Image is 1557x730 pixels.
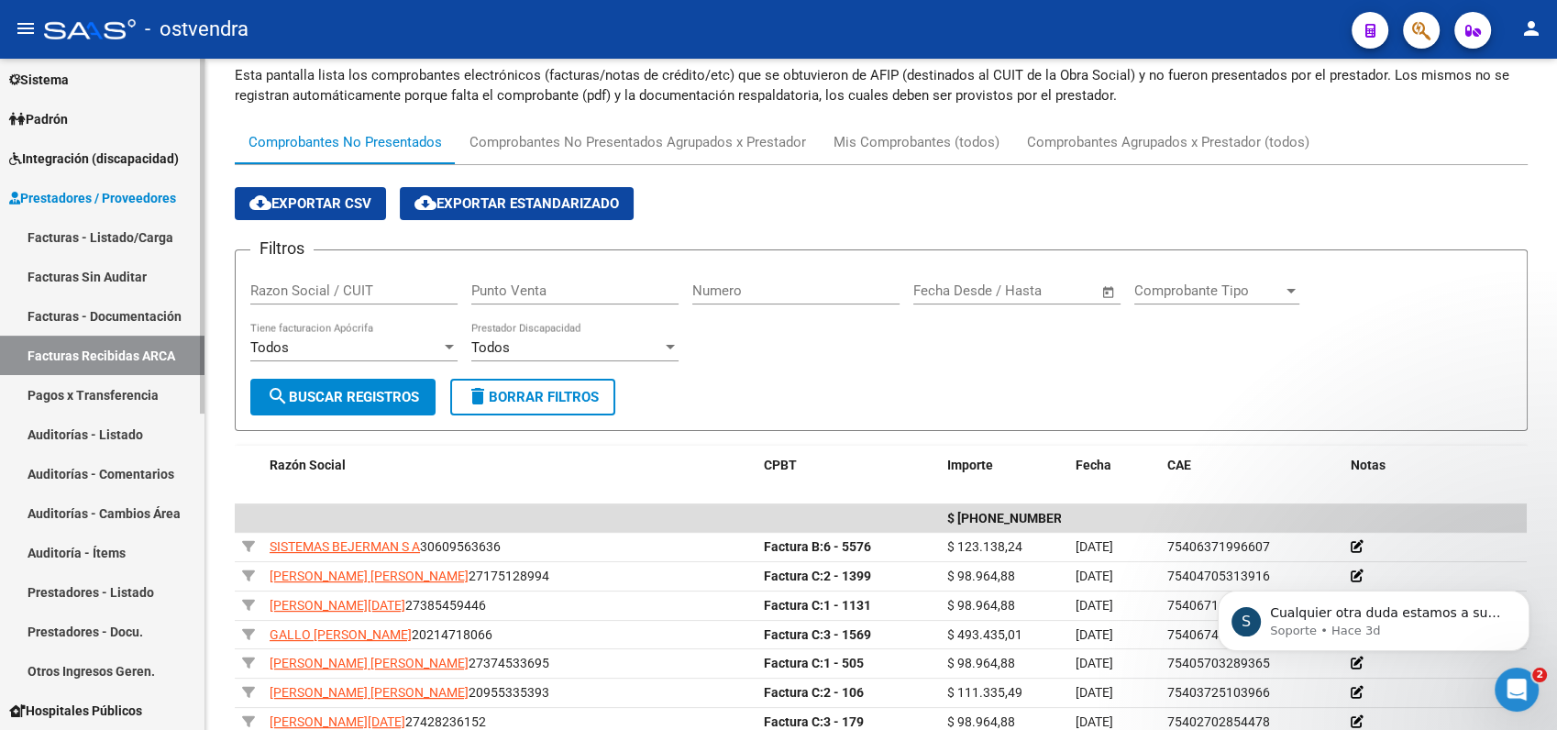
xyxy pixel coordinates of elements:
[270,682,749,703] div: 20955335393
[52,14,82,43] img: Profile image for Fin
[764,656,823,670] span: Factura C:
[15,194,352,194] div: New messages divider
[267,389,419,405] span: Buscar Registros
[15,359,301,436] div: Buenos dias, Muchas gracias por comunicarse con el soporte técnico de la plataforma.
[756,446,940,485] datatable-header-cell: CPBT
[270,653,749,674] div: 27374533695
[270,627,412,642] span: GALLO [PERSON_NAME]
[270,458,346,472] span: Razón Social
[764,656,864,670] strong: 1 - 505
[450,379,615,415] button: Borrar Filtros
[469,132,806,152] div: Comprobantes No Presentados Agrupados x Prestador
[87,590,102,604] button: Selector de gif
[1167,685,1270,700] span: 75403725103966
[764,539,823,554] span: Factura B:
[1076,598,1113,613] span: [DATE]
[1532,668,1547,682] span: 2
[248,132,442,152] div: Comprobantes No Presentados
[270,625,749,646] div: 20214718066
[29,448,286,520] div: Vemos que ya hay un ticket en analisis por su consulta, por lo que el área de sistemas se encuent...
[471,339,510,356] span: Todos
[467,389,599,405] span: Borrar Filtros
[81,39,337,94] div: lo necesito urgente es un error que tenemos desde el [DATE] y reportamos el [DATE].
[947,458,993,472] span: Importe
[1167,598,1270,613] span: 75406713568456
[89,7,111,21] h1: Fin
[1076,656,1113,670] span: [DATE]
[947,685,1022,700] span: $ 111.335,49
[12,11,47,46] button: go back
[15,209,352,317] div: Fin dice…
[145,9,248,50] span: - ostvendra
[947,569,1015,583] span: $ 98.964,88
[315,582,344,612] button: Enviar un mensaje…
[270,569,469,583] span: [PERSON_NAME] [PERSON_NAME]
[1167,627,1270,642] span: 75406746153885
[1520,17,1542,39] mat-icon: person
[1167,569,1270,583] span: 75404705313916
[15,533,301,591] div: En cuanto finalicen con el proceso se le notificará por este medio
[9,188,176,208] span: Prestadores / Proveedores
[764,569,823,583] span: Factura C:
[764,685,823,700] span: Factura C:
[250,339,289,356] span: Todos
[15,317,352,359] div: Soporte dice…
[15,533,352,631] div: Soporte dice…
[81,116,337,152] div: nos informaron que soporte lo estaba solucionando pero sigue igual.
[29,371,286,425] div: Buenos dias, Muchas gracias por comunicarse con el soporte técnico de la plataforma.
[270,714,405,729] span: [PERSON_NAME][DATE]
[249,195,371,212] span: Exportar CSV
[15,209,301,303] div: [PERSON_NAME] ¡Gracias por tu paciencia! Estamos revisando tu mensaje y te responderemos en unos ...
[1004,282,1093,299] input: Fecha fin
[267,385,289,407] mat-icon: search
[1167,714,1270,729] span: 75402702854478
[270,656,469,670] span: [PERSON_NAME] [PERSON_NAME]
[15,359,352,437] div: Soporte dice…
[1167,458,1191,472] span: CAE
[414,192,436,214] mat-icon: cloud_download
[764,627,871,642] strong: 3 - 1569
[1190,552,1557,680] iframe: Intercom notifications mensaje
[947,627,1022,642] span: $ 493.435,01
[66,105,352,163] div: nos informaron que soporte lo estaba solucionando pero sigue igual.
[270,536,749,558] div: 30609563636
[1134,282,1283,299] span: Comprobante Tipo
[9,109,68,129] span: Padrón
[947,511,1083,525] span: $ 20.304.739.599,55
[9,701,142,721] span: Hospitales Públicos
[1027,132,1309,152] div: Comprobantes Agrupados x Prestador (todos)
[1068,446,1160,485] datatable-header-cell: Fecha
[9,70,69,90] span: Sistema
[834,132,999,152] div: Mis Comprobantes (todos)
[322,11,355,44] div: Cerrar
[1076,539,1113,554] span: [DATE]
[947,714,1015,729] span: $ 98.964,88
[235,65,1528,105] p: Esta pantalla lista los comprobantes electrónicos (facturas/notas de crédito/etc) que se obtuvier...
[1167,656,1270,670] span: 75405703289365
[89,21,282,50] p: El equipo también puede ayudar
[250,379,436,415] button: Buscar Registros
[913,282,988,299] input: Fecha inicio
[764,714,823,729] span: Factura C:
[66,28,352,105] div: lo necesito urgente es un error que tenemos desde el [DATE] y reportamos el [DATE].
[270,685,469,700] span: [PERSON_NAME] [PERSON_NAME]
[29,220,286,292] div: [PERSON_NAME] ¡Gracias por tu paciencia! Estamos revisando tu mensaje y te responderemos en unos ...
[1495,668,1539,712] iframe: Intercom live chat
[1076,685,1113,700] span: [DATE]
[105,323,155,336] b: Soporte
[947,539,1022,554] span: $ 123.138,24
[16,551,351,582] textarea: Escribe un mensaje...
[82,320,100,338] div: Profile image for Soporte
[15,437,301,531] div: Vemos que ya hay un ticket en analisis por su consulta, por lo que el área de sistemas se encuent...
[400,187,634,220] button: Exportar Estandarizado
[1076,627,1113,642] span: [DATE]
[15,28,352,106] div: Daniela dice…
[15,17,37,39] mat-icon: menu
[764,598,871,613] strong: 1 - 1131
[1160,446,1343,485] datatable-header-cell: CAE
[764,685,864,700] strong: 2 - 106
[235,187,386,220] button: Exportar CSV
[116,590,131,604] button: Start recording
[940,446,1068,485] datatable-header-cell: Importe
